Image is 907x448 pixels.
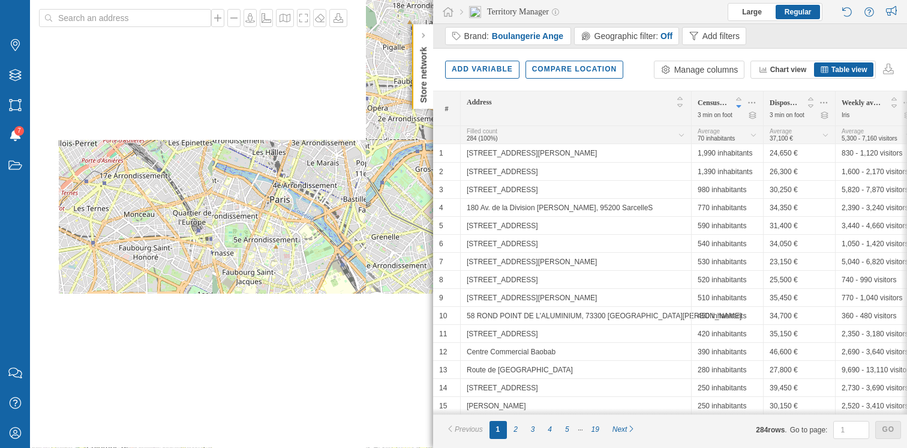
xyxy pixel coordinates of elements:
div: [STREET_ADDRESS][PERSON_NAME] [460,144,691,162]
div: 7 [439,257,443,267]
div: 250 inhabitants [691,396,763,414]
div: [PERSON_NAME] [460,396,691,414]
div: 250 inhabitants [691,378,763,396]
div: 14 [439,383,447,393]
div: [STREET_ADDRESS] [460,180,691,198]
span: Disposable income by household [770,98,799,107]
div: 30,150 € [763,396,835,414]
span: Weekly average workers between [DATE] and [DATE] [842,98,882,107]
span: Address [467,98,492,107]
div: 58 ROND POINT DE L'ALUMINIUM, 73300 [GEOGRAPHIC_DATA][PERSON_NAME] [460,306,691,324]
div: 280 inhabitants [691,360,763,378]
span: 284 (100%) [467,135,498,142]
p: Store network [418,42,430,103]
div: 30,250 € [763,180,835,198]
div: 980 inhabitants [691,180,763,198]
div: Iris [842,111,849,120]
span: 70 inhabitants [698,135,735,142]
div: 450 inhabitants [691,306,763,324]
div: 35,150 € [763,324,835,342]
div: 8 [439,275,443,285]
div: 25,500 € [763,270,835,288]
div: 13 [439,365,447,375]
span: 284 [756,426,768,434]
div: 3 [439,185,443,195]
div: 10 [439,311,447,321]
span: Average [770,128,792,135]
div: 31,400 € [763,216,835,234]
div: 390 inhabitants [691,342,763,360]
div: 34,700 € [763,306,835,324]
div: 9 [439,293,443,303]
div: 4 [439,203,443,213]
div: 420 inhabitants [691,324,763,342]
div: Territory Manager [460,6,559,18]
div: 1 [439,148,443,158]
div: 540 inhabitants [691,234,763,252]
span: Average [698,128,720,135]
span: 7 [17,125,21,137]
div: 46,600 € [763,342,835,360]
div: 35,450 € [763,288,835,306]
div: 23,150 € [763,252,835,270]
div: 12 [439,347,447,357]
span: Boulangerie Ange [492,30,563,42]
div: [STREET_ADDRESS] [460,270,691,288]
span: rows [768,426,785,434]
div: 11 [439,329,447,339]
div: 26,300 € [763,162,835,180]
div: [STREET_ADDRESS] [460,234,691,252]
span: Go to page: [790,425,828,435]
div: Manage columns [674,64,738,76]
div: 590 inhabitants [691,216,763,234]
span: Regular [785,8,812,16]
span: Table view [831,65,867,74]
div: 27,800 € [763,360,835,378]
div: 530 inhabitants [691,252,763,270]
span: Filled count [467,128,497,135]
div: 2 [439,167,443,177]
div: 1,390 inhabitants [691,162,763,180]
div: [STREET_ADDRESS] [460,378,691,396]
div: 3 min on foot [770,111,804,120]
div: 770 inhabitants [691,198,763,216]
span: Large [742,8,762,16]
span: Chart view [770,65,807,74]
div: Brand: [464,30,564,42]
div: [STREET_ADDRESS] [460,162,691,180]
span: Census population [698,98,727,107]
div: Off [660,30,672,43]
div: 3 min on foot [698,111,732,120]
span: 37,100 € [770,135,793,142]
div: [STREET_ADDRESS] [460,216,691,234]
span: 5,300 - 7,160 visitors [842,135,897,142]
span: Average [842,128,864,135]
div: [STREET_ADDRESS][PERSON_NAME] [460,252,691,270]
img: territory-manager.svg [469,6,481,18]
div: 39,450 € [763,378,835,396]
div: Route de [GEOGRAPHIC_DATA] [460,360,691,378]
input: 1 [837,424,866,436]
div: 510 inhabitants [691,288,763,306]
div: 34,350 € [763,198,835,216]
span: Geographic filter: [594,31,659,41]
div: [STREET_ADDRESS][PERSON_NAME] [460,288,691,306]
div: 24,650 € [763,144,835,162]
div: [STREET_ADDRESS] [460,324,691,342]
div: 34,050 € [763,234,835,252]
div: 1,990 inhabitants [691,144,763,162]
div: 5 [439,221,443,231]
div: 6 [439,239,443,249]
div: 520 inhabitants [691,270,763,288]
div: 15 [439,401,447,411]
span: . [785,426,786,434]
div: 180 Av. de la Division [PERSON_NAME], 95200 SarcelleS [460,198,691,216]
div: Add filters [702,30,740,43]
span: # [439,103,454,114]
div: Centre Commercial Baobab [460,342,691,360]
